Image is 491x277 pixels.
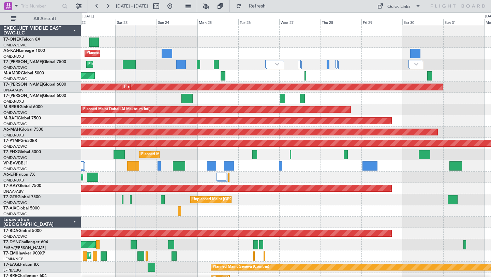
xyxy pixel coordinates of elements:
span: T7-[PERSON_NAME] [3,83,43,87]
a: M-AMBRGlobal 5000 [3,71,44,75]
a: DNAA/ABV [3,189,24,194]
span: A6-MAH [3,128,20,132]
a: T7-AAYGlobal 7500 [3,184,41,188]
span: T7-ONEX [3,38,21,42]
a: T7-[PERSON_NAME]Global 6000 [3,83,66,87]
span: T7-GTS [3,195,17,199]
a: OMDW/DWC [3,155,27,160]
div: Thu 28 [321,19,361,25]
span: M-AMBR [3,71,21,75]
div: Planned Maint [GEOGRAPHIC_DATA] ([GEOGRAPHIC_DATA]) [141,149,249,160]
a: OMDB/DXB [3,99,24,104]
input: Trip Number [21,1,60,11]
a: T7-FHXGlobal 5000 [3,150,41,154]
div: Planned Maint Dubai (Al Maktoum Intl) [83,104,150,115]
span: M-RRRR [3,105,19,109]
div: [DATE] [83,14,94,19]
a: DNAA/ABV [3,88,24,93]
a: T7-EMIHawker 900XP [3,251,45,256]
a: OMDW/DWC [3,121,27,127]
div: Fri 29 [361,19,402,25]
a: T7-P1MPG-650ER [3,139,37,143]
a: VP-BVVBBJ1 [3,161,28,165]
span: [DATE] - [DATE] [116,3,148,9]
button: All Aircraft [8,13,74,24]
div: Mon 25 [197,19,238,25]
div: Planned Maint [PERSON_NAME] [89,251,146,261]
div: Sat 30 [402,19,443,25]
a: T7-DYNChallenger 604 [3,240,48,244]
span: T7-[PERSON_NAME] [3,94,43,98]
a: T7-BDAGlobal 5000 [3,229,42,233]
img: arrow-gray.svg [414,63,418,65]
span: A6-KAH [3,49,19,53]
a: LFPB/LBG [3,268,21,273]
div: Planned Maint Dubai (Al Maktoum Intl) [87,48,154,58]
a: OMDW/DWC [3,144,27,149]
div: Unplanned Maint [GEOGRAPHIC_DATA] (Seletar) [192,194,277,205]
button: Refresh [233,1,274,12]
a: A6-KAHLineage 1000 [3,49,45,53]
span: M-RAFI [3,116,18,120]
div: Planned Maint Geneva (Cointrin) [213,262,269,272]
div: Planned Maint Dubai (Al Maktoum Intl) [124,82,191,92]
img: arrow-gray.svg [275,63,279,65]
a: OMDW/DWC [3,166,27,172]
span: T7-EAGL [3,263,20,267]
a: T7-AIXGlobal 5000 [3,206,40,210]
div: Sun 31 [443,19,484,25]
a: OMDW/DWC [3,43,27,48]
a: OMDB/DXB [3,133,24,138]
a: LFMN/NCE [3,257,24,262]
div: Planned Maint Dubai (Al Maktoum Intl) [88,59,155,70]
a: T7-ONEXFalcon 8X [3,38,40,42]
span: VP-BVV [3,161,18,165]
span: A6-EFI [3,173,16,177]
a: OMDW/DWC [3,234,27,239]
span: All Aircraft [18,16,72,21]
a: OMDW/DWC [3,65,27,70]
div: Sun 24 [157,19,197,25]
a: OMDW/DWC [3,76,27,82]
span: T7-P1MP [3,139,20,143]
span: T7-DYN [3,240,19,244]
a: T7-EAGLFalcon 8X [3,263,39,267]
span: T7-[PERSON_NAME] [3,60,43,64]
div: Quick Links [387,3,411,10]
div: Wed 27 [279,19,320,25]
a: OMDB/DXB [3,54,24,59]
a: A6-MAHGlobal 7500 [3,128,43,132]
span: T7-AAY [3,184,18,188]
a: T7-[PERSON_NAME]Global 7500 [3,60,66,64]
a: M-RAFIGlobal 7500 [3,116,41,120]
a: OMDB/DXB [3,178,24,183]
span: Refresh [243,4,272,9]
a: OMDW/DWC [3,212,27,217]
a: A6-EFIFalcon 7X [3,173,35,177]
span: T7-AIX [3,206,16,210]
button: Quick Links [374,1,424,12]
a: T7-GTSGlobal 7500 [3,195,41,199]
a: T7-[PERSON_NAME]Global 6000 [3,94,66,98]
a: EVRA/[PERSON_NAME] [3,245,46,250]
span: T7-FHX [3,150,18,154]
a: M-RRRRGlobal 6000 [3,105,43,109]
span: T7-EMI [3,251,17,256]
a: OMDW/DWC [3,110,27,115]
div: Sat 23 [116,19,157,25]
div: Tue 26 [238,19,279,25]
div: Fri 22 [75,19,116,25]
span: T7-BDA [3,229,18,233]
a: OMDW/DWC [3,200,27,205]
